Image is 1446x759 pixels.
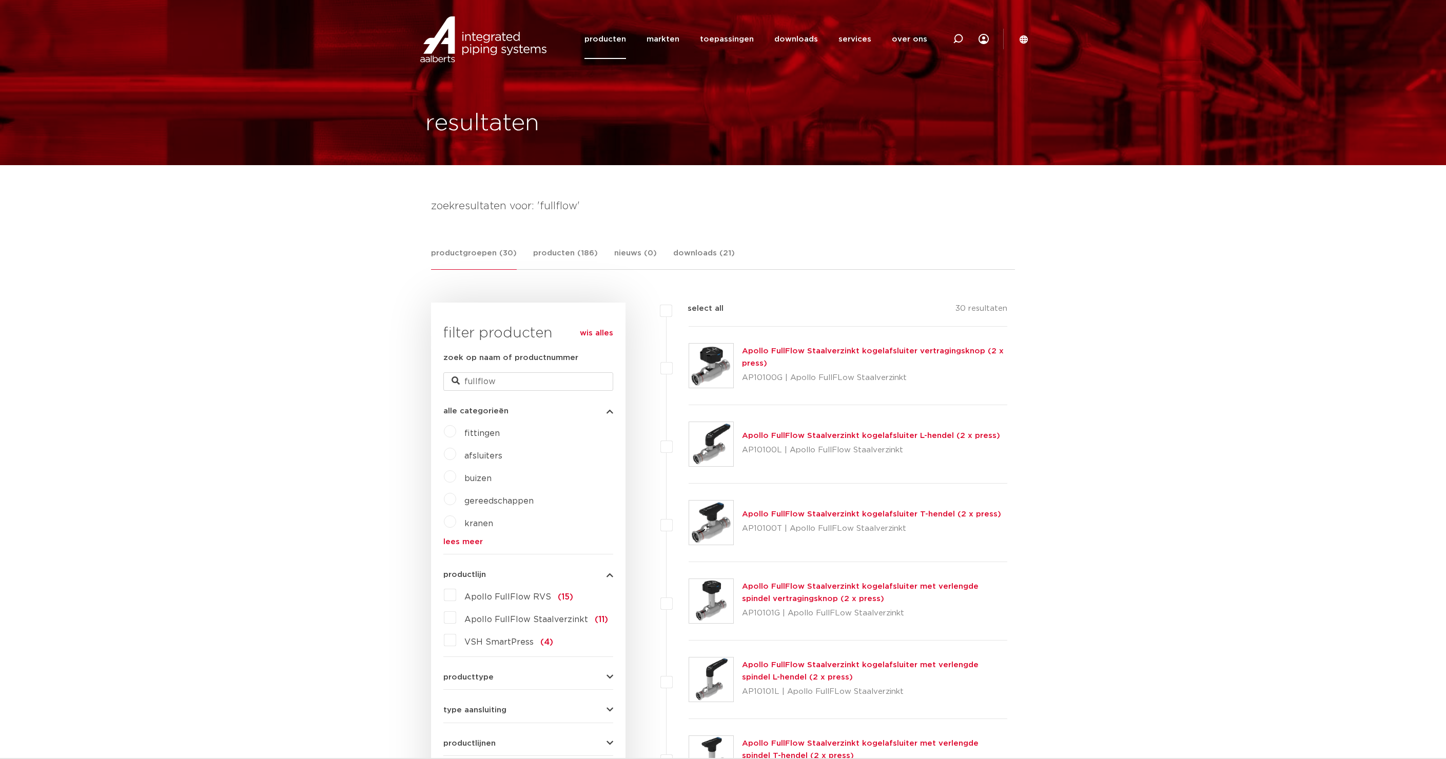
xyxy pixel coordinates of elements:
[464,429,500,437] a: fittingen
[443,323,613,344] h3: filter producten
[443,352,578,364] label: zoek op naam of productnummer
[443,673,494,681] span: producttype
[443,706,506,714] span: type aansluiting
[443,407,613,415] button: alle categorieën
[774,19,818,59] a: downloads
[443,538,613,546] a: lees meer
[689,501,733,545] img: Thumbnail for Apollo FullFlow Staalverzinkt kogelafsluiter T-hendel (2 x press)
[647,19,679,59] a: markten
[742,583,979,603] a: Apollo FullFlow Staalverzinkt kogelafsluiter met verlengde spindel vertragingsknop (2 x press)
[838,19,871,59] a: services
[533,247,598,269] a: producten (186)
[464,638,534,646] span: VSH SmartPress
[464,593,551,601] span: Apollo FullFlow RVS
[673,247,735,269] a: downloads (21)
[443,571,486,578] span: productlijn
[443,372,613,391] input: zoeken
[443,706,613,714] button: type aansluiting
[672,303,724,315] label: select all
[742,605,1007,622] p: AP10101G | Apollo FullFLow Staalverzinkt
[425,107,539,140] h1: resultaten
[689,579,733,623] img: Thumbnail for Apollo FullFlow Staalverzinkt kogelafsluiter met verlengde spindel vertragingsknop ...
[742,432,1000,440] a: Apollo FullFlow Staalverzinkt kogelafsluiter L-hendel (2 x press)
[431,198,1015,214] h4: zoekresultaten voor: 'fullflow'
[700,19,754,59] a: toepassingen
[464,615,588,624] span: Apollo FullFlow Staalverzinkt
[580,327,613,339] a: wis alles
[955,303,1007,318] p: 30 resultaten
[689,422,733,466] img: Thumbnail for Apollo FullFlow Staalverzinkt kogelafsluiter L-hendel (2 x press)
[443,571,613,578] button: productlijn
[464,520,493,528] a: kranen
[742,442,1000,458] p: AP10100L | Apollo FullFlow Staalverzinkt
[689,657,733,702] img: Thumbnail for Apollo FullFlow Staalverzinkt kogelafsluiter met verlengde spindel L-hendel (2 x pr...
[742,661,979,681] a: Apollo FullFlow Staalverzinkt kogelafsluiter met verlengde spindel L-hendel (2 x press)
[742,347,1004,367] a: Apollo FullFlow Staalverzinkt kogelafsluiter vertragingsknop (2 x press)
[464,452,502,460] a: afsluiters
[742,521,1001,537] p: AP10100T | Apollo FullFLow Staalverzinkt
[614,247,657,269] a: nieuws (0)
[431,247,517,270] a: productgroepen (30)
[742,684,1007,700] p: AP10101L | Apollo FullFLow Staalverzinkt
[742,370,1007,386] p: AP10100G | Apollo FullFLow Staalverzinkt
[689,344,733,388] img: Thumbnail for Apollo FullFlow Staalverzinkt kogelafsluiter vertragingsknop (2 x press)
[464,497,534,505] a: gereedschappen
[443,740,496,747] span: productlijnen
[595,615,608,624] span: (11)
[443,740,613,747] button: productlijnen
[443,407,509,415] span: alle categorieën
[558,593,573,601] span: (15)
[540,638,553,646] span: (4)
[892,19,927,59] a: over ons
[742,510,1001,518] a: Apollo FullFlow Staalverzinkt kogelafsluiter T-hendel (2 x press)
[464,474,492,483] a: buizen
[584,19,626,59] a: producten
[443,673,613,681] button: producttype
[584,19,927,59] nav: Menu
